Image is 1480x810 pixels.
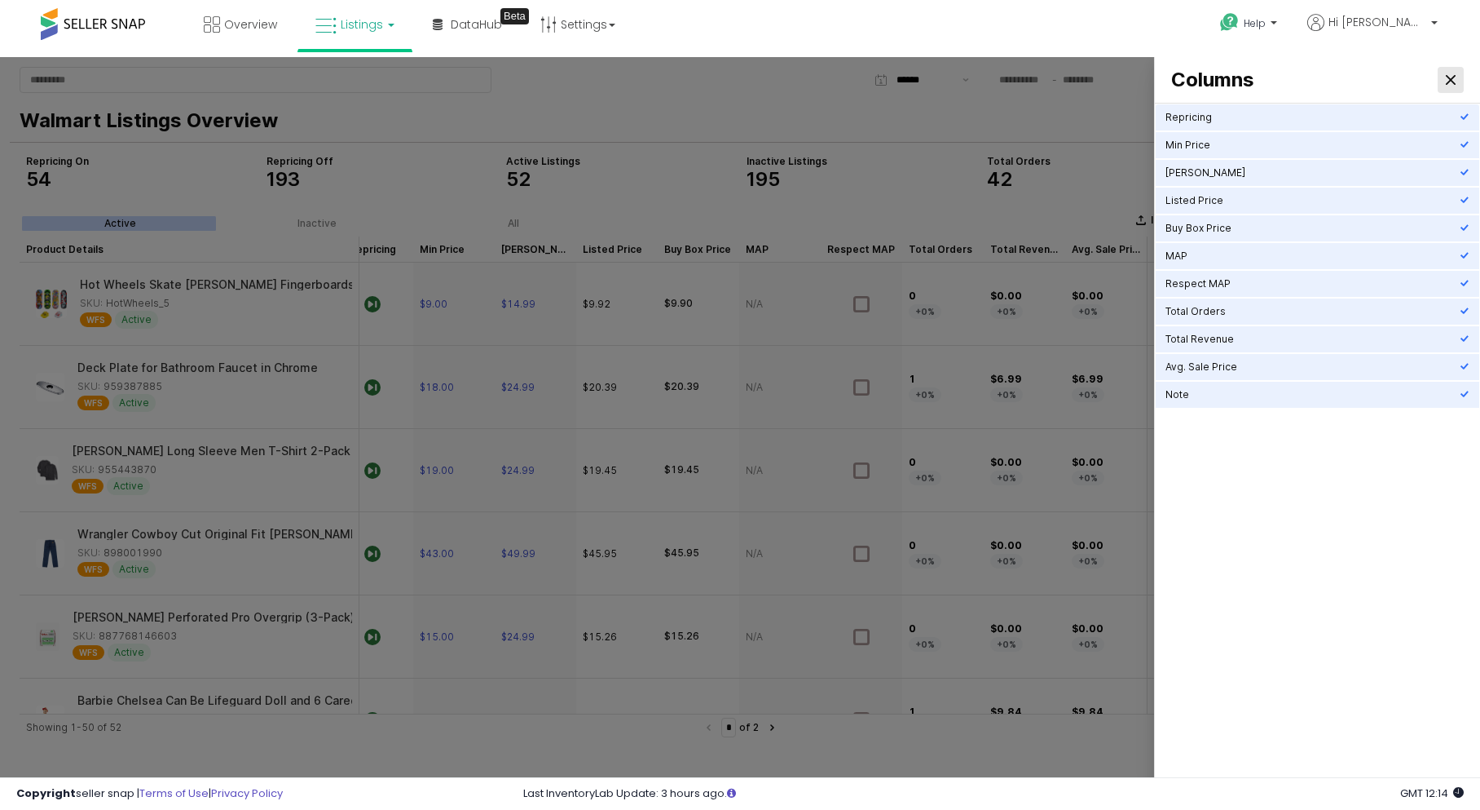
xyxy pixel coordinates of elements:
div: Note [1165,331,1460,344]
div: [PERSON_NAME] [1165,109,1460,122]
span: 2025-08-11 12:14 GMT [1400,786,1464,801]
strong: Copyright [16,786,76,801]
span: DataHub [451,16,502,33]
div: Total Revenue [1165,276,1460,289]
span: Listings [341,16,383,33]
a: Hi [PERSON_NAME] [1307,14,1438,51]
div: Min Price [1165,82,1460,95]
div: Buy Box Price [1165,165,1460,178]
div: Respect MAP [1165,220,1460,233]
span: Help [1244,16,1266,30]
i: Get Help [1219,12,1240,33]
div: Total Orders [1165,248,1460,261]
span: Overview [224,16,277,33]
div: Select an option [1156,46,1479,728]
a: Terms of Use [139,786,209,801]
div: Tooltip anchor [500,8,529,24]
div: Avg. Sale Price [1165,303,1460,316]
button: Close [1438,10,1464,36]
a: Privacy Policy [211,786,283,801]
div: MAP [1165,193,1460,206]
span: Hi [PERSON_NAME] [1328,14,1426,30]
h3: Columns [1171,11,1387,34]
div: Listed Price [1165,137,1460,150]
i: Click here to read more about un-synced listings. [727,788,736,799]
div: seller snap | | [16,786,283,802]
div: Repricing [1165,54,1460,67]
div: Last InventoryLab Update: 3 hours ago. [523,786,1464,802]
